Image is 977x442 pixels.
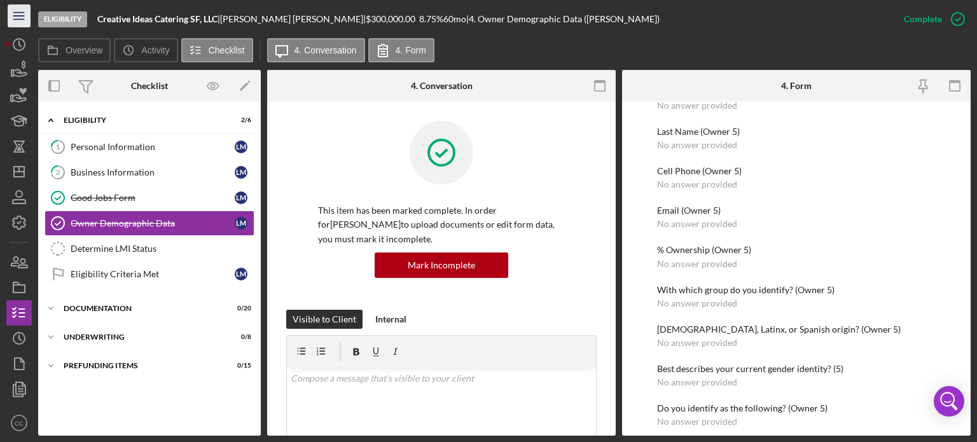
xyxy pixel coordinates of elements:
[64,305,219,312] div: Documentation
[45,211,254,236] a: Owner Demographic DataLM
[235,191,247,204] div: L M
[71,142,235,152] div: Personal Information
[45,261,254,287] a: Eligibility Criteria MetLM
[657,324,936,335] div: [DEMOGRAPHIC_DATA], Latinx, or Spanish origin? (Owner 5)
[235,217,247,230] div: L M
[443,14,466,24] div: 60 mo
[419,14,443,24] div: 8.75 %
[891,6,971,32] button: Complete
[781,81,812,91] div: 4. Form
[657,205,936,216] div: Email (Owner 5)
[411,81,473,91] div: 4. Conversation
[369,310,413,329] button: Internal
[114,38,177,62] button: Activity
[235,166,247,179] div: L M
[228,305,251,312] div: 0 / 20
[15,420,24,427] text: CC
[293,310,356,329] div: Visible to Client
[209,45,245,55] label: Checklist
[466,14,660,24] div: | 4. Owner Demographic Data ([PERSON_NAME])
[141,45,169,55] label: Activity
[131,81,168,91] div: Checklist
[657,285,936,295] div: With which group do you identify? (Owner 5)
[657,403,936,413] div: Do you identify as the following? (Owner 5)
[6,410,32,436] button: CC
[366,14,419,24] div: $300,000.00
[71,244,254,254] div: Determine LMI Status
[657,179,737,190] div: No answer provided
[657,140,737,150] div: No answer provided
[657,127,936,137] div: Last Name (Owner 5)
[64,333,219,341] div: Underwriting
[45,160,254,185] a: 2Business InformationLM
[181,38,253,62] button: Checklist
[294,45,357,55] label: 4. Conversation
[934,386,964,417] div: Open Intercom Messenger
[38,11,87,27] div: Eligibility
[657,245,936,255] div: % Ownership (Owner 5)
[318,204,565,246] p: This item has been marked complete. In order for [PERSON_NAME] to upload documents or edit form d...
[368,38,434,62] button: 4. Form
[657,377,737,387] div: No answer provided
[235,268,247,280] div: L M
[286,310,363,329] button: Visible to Client
[657,259,737,269] div: No answer provided
[71,167,235,177] div: Business Information
[71,218,235,228] div: Owner Demographic Data
[45,185,254,211] a: Good Jobs FormLM
[657,166,936,176] div: Cell Phone (Owner 5)
[56,142,60,151] tspan: 1
[657,364,936,374] div: Best describes your current gender identity? (5)
[228,333,251,341] div: 0 / 8
[657,298,737,308] div: No answer provided
[396,45,426,55] label: 4. Form
[45,236,254,261] a: Determine LMI Status
[45,134,254,160] a: 1Personal InformationLM
[38,38,111,62] button: Overview
[228,362,251,369] div: 0 / 15
[56,168,60,176] tspan: 2
[97,13,218,24] b: Creative Ideas Catering SF, LLC
[71,269,235,279] div: Eligibility Criteria Met
[657,219,737,229] div: No answer provided
[97,14,220,24] div: |
[375,252,508,278] button: Mark Incomplete
[657,100,737,111] div: No answer provided
[657,417,737,427] div: No answer provided
[375,310,406,329] div: Internal
[408,252,475,278] div: Mark Incomplete
[220,14,366,24] div: [PERSON_NAME] [PERSON_NAME] |
[267,38,365,62] button: 4. Conversation
[657,338,737,348] div: No answer provided
[64,362,219,369] div: Prefunding Items
[235,141,247,153] div: L M
[66,45,102,55] label: Overview
[71,193,235,203] div: Good Jobs Form
[904,6,942,32] div: Complete
[64,116,219,124] div: Eligibility
[228,116,251,124] div: 2 / 6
